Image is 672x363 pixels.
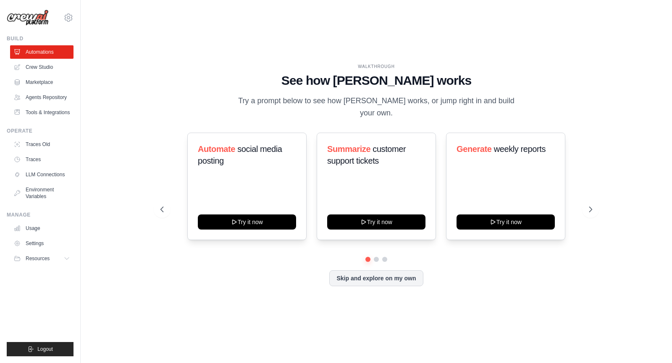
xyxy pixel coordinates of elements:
span: weekly reports [494,144,546,154]
h1: See how [PERSON_NAME] works [160,73,592,88]
img: Logo [7,10,49,26]
button: Skip and explore on my own [329,270,423,286]
span: social media posting [198,144,282,165]
div: Build [7,35,73,42]
a: Environment Variables [10,183,73,203]
p: Try a prompt below to see how [PERSON_NAME] works, or jump right in and build your own. [235,95,517,120]
span: Summarize [327,144,370,154]
span: Resources [26,255,50,262]
button: Try it now [457,214,555,230]
button: Resources [10,252,73,265]
button: Logout [7,342,73,356]
span: Logout [37,346,53,353]
a: Crew Studio [10,60,73,74]
button: Try it now [327,214,425,230]
a: Automations [10,45,73,59]
a: LLM Connections [10,168,73,181]
a: Traces Old [10,138,73,151]
div: Manage [7,212,73,218]
button: Try it now [198,214,296,230]
span: Automate [198,144,235,154]
a: Agents Repository [10,91,73,104]
div: Operate [7,128,73,134]
a: Usage [10,222,73,235]
a: Marketplace [10,76,73,89]
a: Settings [10,237,73,250]
span: Generate [457,144,492,154]
div: WALKTHROUGH [160,63,592,70]
a: Traces [10,153,73,166]
a: Tools & Integrations [10,106,73,119]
